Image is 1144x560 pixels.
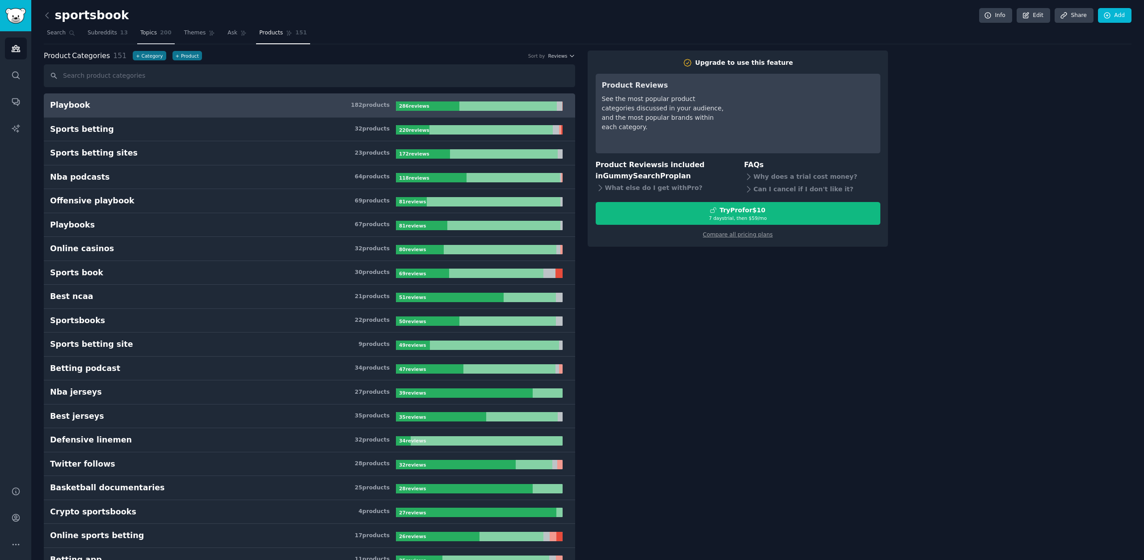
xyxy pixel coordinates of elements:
a: Crypto sportsbooks4products27reviews [44,500,575,524]
span: 151 [113,51,126,60]
span: + [176,53,180,59]
a: Compare all pricing plans [703,232,773,238]
span: Product [44,51,71,62]
b: 80 review s [399,247,426,252]
a: Sports betting site9products49reviews [44,333,575,357]
a: Sports book30products69reviews [44,261,575,285]
div: 64 product s [355,173,390,181]
a: Edit [1017,8,1050,23]
b: 32 review s [399,462,426,467]
a: Add [1098,8,1131,23]
a: Online casinos32products80reviews [44,237,575,261]
a: Betting podcast34products47reviews [44,357,575,381]
div: Online sports betting [50,530,144,541]
div: What else do I get with Pro ? [596,181,732,194]
div: Basketball documentaries [50,482,164,493]
b: 35 review s [399,414,426,420]
div: Can I cancel if I don't like it? [744,183,880,196]
a: Online sports betting17products26reviews [44,524,575,548]
b: 39 review s [399,390,426,396]
div: 25 product s [355,484,390,492]
a: Sports betting32products220reviews [44,118,575,142]
div: 28 product s [355,460,390,468]
span: Categories [44,51,110,62]
div: 22 product s [355,316,390,324]
b: 28 review s [399,486,426,491]
div: Try Pro for $10 [719,206,765,215]
span: Products [259,29,283,37]
div: 67 product s [355,221,390,229]
span: Subreddits [88,29,117,37]
div: Defensive linemen [50,434,132,446]
div: Best ncaa [50,291,93,302]
div: 4 product s [358,508,390,516]
b: 50 review s [399,319,426,324]
div: Nba jerseys [50,387,102,398]
b: 286 review s [399,103,429,109]
a: Ask [224,26,250,44]
h3: FAQs [744,160,880,171]
div: Sports betting site [50,339,133,350]
div: Best jerseys [50,411,104,422]
div: Playbook [50,100,90,111]
b: 81 review s [399,223,426,228]
div: 27 product s [355,388,390,396]
a: Sportsbooks22products50reviews [44,309,575,333]
button: TryProfor$107 daystrial, then $59/mo [596,202,880,225]
b: 51 review s [399,295,426,300]
a: Playbooks67products81reviews [44,213,575,237]
span: Reviews [548,53,568,59]
b: 47 review s [399,366,426,372]
button: +Category [133,51,166,60]
a: Best ncaa21products51reviews [44,285,575,309]
div: 35 product s [355,412,390,420]
div: See the most popular product categories discussed in your audience, and the most popular brands w... [602,94,728,132]
div: Playbooks [50,219,95,231]
div: 182 product s [351,101,390,109]
span: 200 [160,29,172,37]
a: Topics200 [137,26,175,44]
div: 17 product s [355,532,390,540]
h3: Product Reviews [602,80,728,91]
div: 9 product s [358,341,390,349]
div: Sports betting [50,124,114,135]
b: 34 review s [399,438,426,443]
div: 32 product s [355,245,390,253]
div: 7 days trial, then $ 59 /mo [596,215,880,221]
b: 26 review s [399,534,426,539]
div: 21 product s [355,293,390,301]
div: Nba podcasts [50,172,110,183]
b: 118 review s [399,175,429,181]
a: Nba podcasts64products118reviews [44,165,575,189]
b: 81 review s [399,199,426,204]
div: 23 product s [355,149,390,157]
div: Sort by [528,53,545,59]
button: +Product [172,51,202,60]
a: Playbook182products286reviews [44,93,575,118]
div: Twitter follows [50,459,115,470]
a: Themes [181,26,219,44]
a: Defensive linemen32products34reviews [44,428,575,452]
span: 13 [120,29,128,37]
span: + [136,53,140,59]
button: Reviews [548,53,575,59]
b: 27 review s [399,510,426,515]
span: 151 [295,29,307,37]
a: Offensive playbook69products81reviews [44,189,575,213]
div: 32 product s [355,125,390,133]
div: Betting podcast [50,363,120,374]
b: 172 review s [399,151,429,156]
div: Sports book [50,267,103,278]
a: Search [44,26,78,44]
div: Sports betting sites [50,147,138,159]
a: Share [1055,8,1093,23]
div: Offensive playbook [50,195,135,206]
h3: Product Reviews is included in plan [596,160,732,181]
a: Sports betting sites23products172reviews [44,141,575,165]
b: 220 review s [399,127,429,133]
span: Ask [227,29,237,37]
a: Nba jerseys27products39reviews [44,380,575,404]
a: Best jerseys35products35reviews [44,404,575,429]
